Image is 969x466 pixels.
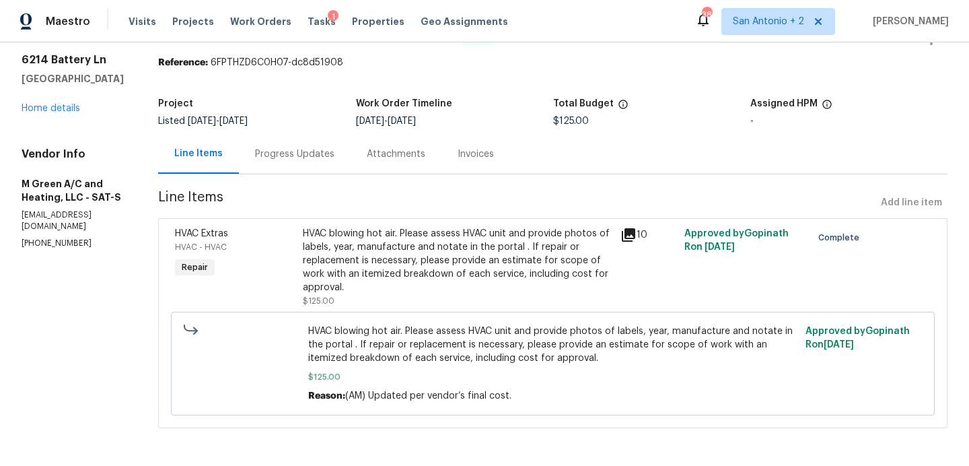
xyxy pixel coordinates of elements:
[172,15,214,28] span: Projects
[158,116,248,126] span: Listed
[367,147,425,161] div: Attachments
[750,116,947,126] div: -
[230,15,291,28] span: Work Orders
[458,147,494,161] div: Invoices
[822,99,832,116] span: The hpm assigned to this work order.
[702,8,711,22] div: 38
[356,99,452,108] h5: Work Order Timeline
[176,261,213,274] span: Repair
[219,116,248,126] span: [DATE]
[620,227,676,243] div: 10
[175,243,227,251] span: HVAC - HVAC
[303,297,334,305] span: $125.00
[618,99,629,116] span: The total cost of line items that have been proposed by Opendoor. This sum includes line items th...
[553,116,589,126] span: $125.00
[308,325,797,365] span: HVAC blowing hot air. Please assess HVAC unit and provide photos of labels, year, manufacture and...
[308,370,797,384] span: $125.00
[345,391,511,401] span: (AM) Updated per vendor’s final cost.
[22,104,80,113] a: Home details
[328,10,338,24] div: 1
[22,238,126,249] p: [PHONE_NUMBER]
[22,147,126,161] h4: Vendor Info
[352,15,404,28] span: Properties
[750,99,818,108] h5: Assigned HPM
[22,209,126,232] p: [EMAIL_ADDRESS][DOMAIN_NAME]
[356,116,416,126] span: -
[356,116,384,126] span: [DATE]
[421,15,508,28] span: Geo Assignments
[824,340,854,349] span: [DATE]
[22,72,126,86] h5: [GEOGRAPHIC_DATA]
[308,391,345,401] span: Reason:
[308,17,336,26] span: Tasks
[158,58,208,67] b: Reference:
[129,15,156,28] span: Visits
[22,53,126,67] h2: 6214 Battery Ln
[188,116,248,126] span: -
[553,99,614,108] h5: Total Budget
[867,15,949,28] span: [PERSON_NAME]
[188,116,216,126] span: [DATE]
[684,229,789,252] span: Approved by Gopinath R on
[733,15,804,28] span: San Antonio + 2
[705,242,735,252] span: [DATE]
[46,15,90,28] span: Maestro
[255,147,334,161] div: Progress Updates
[303,227,613,294] div: HVAC blowing hot air. Please assess HVAC unit and provide photos of labels, year, manufacture and...
[158,56,947,69] div: 6FPTHZD6C0H07-dc8d51908
[174,147,223,160] div: Line Items
[818,231,865,244] span: Complete
[158,191,875,215] span: Line Items
[22,177,126,204] h5: M Green A/C and Heating, LLC - SAT-S
[388,116,416,126] span: [DATE]
[158,99,193,108] h5: Project
[805,327,910,349] span: Approved by Gopinath R on
[175,229,228,238] span: HVAC Extras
